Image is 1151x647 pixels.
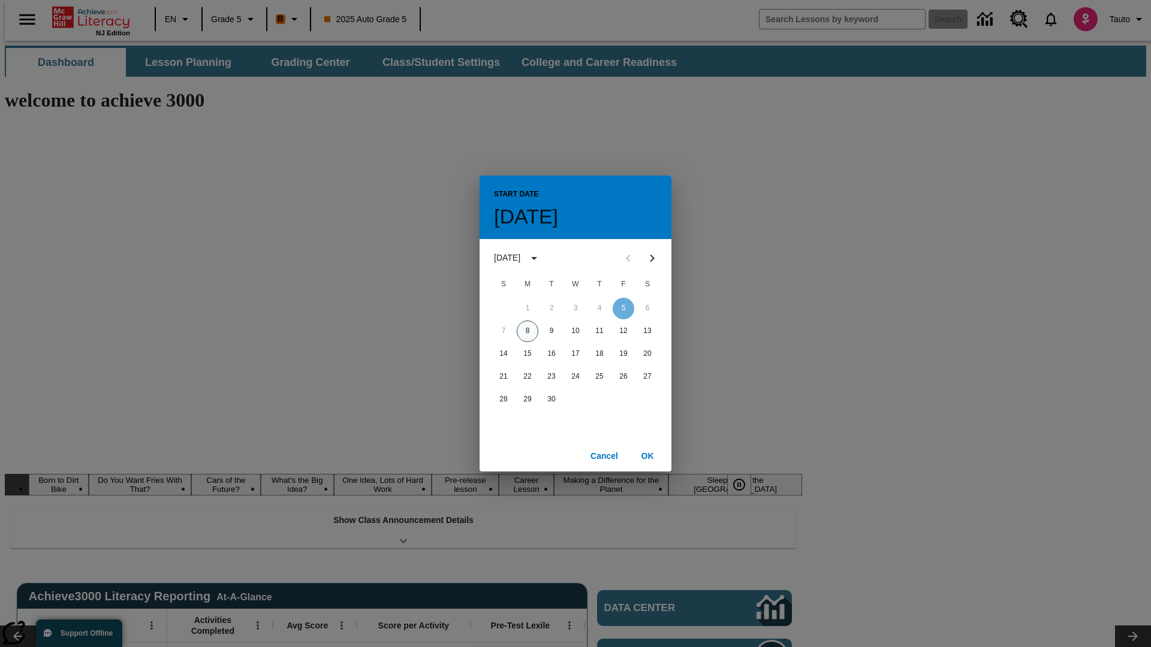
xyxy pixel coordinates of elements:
button: calendar view is open, switch to year view [524,248,544,268]
button: 22 [517,366,538,388]
button: 20 [637,343,658,365]
span: Saturday [637,273,658,297]
span: Wednesday [565,273,586,297]
button: 28 [493,389,514,410]
button: Next month [640,246,664,270]
button: 16 [541,343,562,365]
button: 21 [493,366,514,388]
button: 24 [565,366,586,388]
button: 11 [589,321,610,342]
button: OK [628,445,667,467]
button: 27 [637,366,658,388]
span: Monday [517,273,538,297]
button: 18 [589,343,610,365]
button: 13 [637,321,658,342]
h4: [DATE] [494,204,558,229]
button: Cancel [585,445,623,467]
button: 17 [565,343,586,365]
span: Sunday [493,273,514,297]
button: 23 [541,366,562,388]
button: 14 [493,343,514,365]
div: [DATE] [494,252,520,264]
span: Tuesday [541,273,562,297]
button: 29 [517,389,538,410]
span: Friday [613,273,634,297]
button: 10 [565,321,586,342]
button: 9 [541,321,562,342]
span: Start Date [494,185,538,204]
button: 26 [613,366,634,388]
button: 12 [613,321,634,342]
span: Thursday [589,273,610,297]
button: 19 [613,343,634,365]
button: 15 [517,343,538,365]
button: 8 [517,321,538,342]
button: 25 [589,366,610,388]
button: 30 [541,389,562,410]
